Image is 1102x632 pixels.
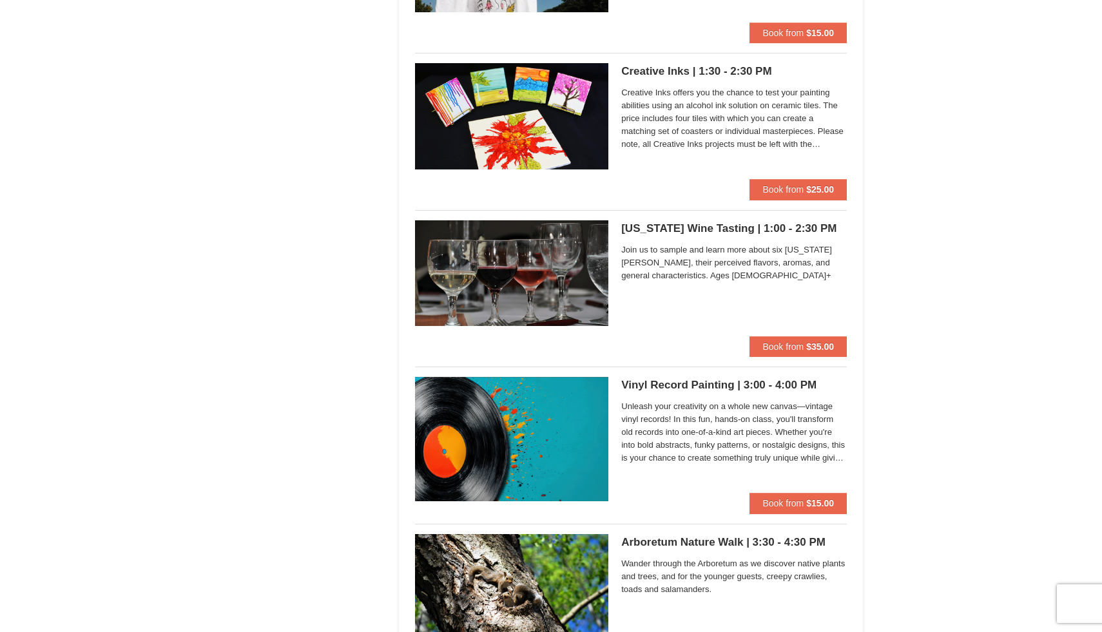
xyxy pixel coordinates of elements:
[415,377,608,501] img: 6619869-1728-44ab1a2b.png
[621,557,847,596] span: Wander through the Arboretum as we discover native plants and trees, and for the younger guests, ...
[621,536,847,549] h5: Arboretum Nature Walk | 3:30 - 4:30 PM
[806,498,834,508] strong: $15.00
[415,63,608,169] img: 6619869-1077-193cfc51.jpg
[806,184,834,195] strong: $25.00
[621,86,847,151] span: Creative Inks offers you the chance to test your painting abilities using an alcohol ink solution...
[621,244,847,282] span: Join us to sample and learn more about six [US_STATE][PERSON_NAME], their perceived flavors, arom...
[762,341,804,352] span: Book from
[749,23,847,43] button: Book from $15.00
[749,493,847,513] button: Book from $15.00
[621,65,847,78] h5: Creative Inks | 1:30 - 2:30 PM
[749,336,847,357] button: Book from $35.00
[621,222,847,235] h5: [US_STATE] Wine Tasting | 1:00 - 2:30 PM
[762,498,804,508] span: Book from
[762,28,804,38] span: Book from
[806,28,834,38] strong: $15.00
[415,220,608,326] img: 6619869-1096-9b064200.png
[762,184,804,195] span: Book from
[621,400,847,464] span: Unleash your creativity on a whole new canvas—vintage vinyl records! In this fun, hands-on class,...
[749,179,847,200] button: Book from $25.00
[806,341,834,352] strong: $35.00
[621,379,847,392] h5: Vinyl Record Painting | 3:00 - 4:00 PM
